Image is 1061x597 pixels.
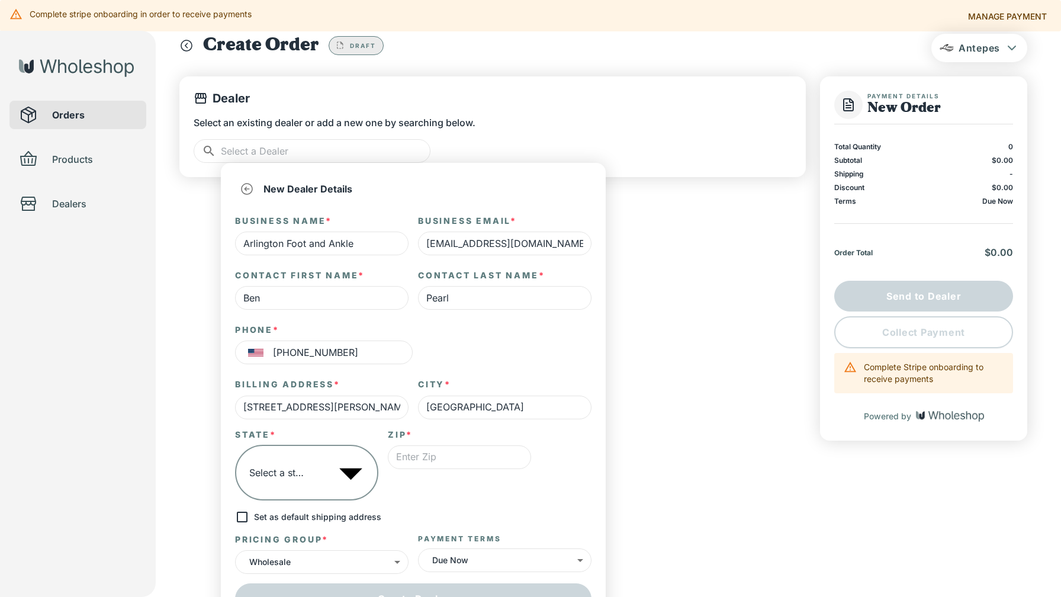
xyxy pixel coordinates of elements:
[867,92,941,99] span: Payment Details
[263,182,352,195] p: New Dealer Details
[834,248,873,257] p: Order Total
[982,197,1013,206] p: Due Now
[52,108,137,122] span: Orders
[418,286,591,310] input: Enter Last Name
[221,139,430,163] input: Select a Dealer
[254,512,381,522] p: Set as default shipping address
[213,91,250,106] p: Dealer
[203,34,319,57] h1: Create Order
[243,340,268,365] button: Select country
[959,42,1000,54] span: Antepes
[235,232,409,255] input: Enter Business Name
[194,115,792,130] p: Select an existing dealer or add a new one by searching below.
[235,286,409,310] input: Enter First Name
[834,169,864,178] p: Shipping
[418,232,591,255] input: Enter Business Email
[418,396,591,419] input: Enter City
[235,378,340,390] label: Billing Address
[418,215,517,227] label: Business Email
[52,197,137,211] span: Dealers
[834,156,862,165] p: Subtotal
[985,246,1013,258] span: $0.00
[1008,142,1013,151] p: 0
[940,41,954,55] img: M7Wk9NTWNd-images.png
[235,534,329,545] label: Pricing Group
[418,269,545,281] label: Contact Last Name
[992,156,1013,165] span: $0.00
[834,142,881,151] p: Total Quantity
[992,183,1013,192] span: $0.00
[30,4,252,28] div: Complete stripe onboarding in order to receive payments
[418,378,451,390] label: City
[248,349,263,357] img: United States
[249,555,390,567] p: Wholesale
[834,183,864,192] p: Discount
[867,99,941,117] h1: New Order
[235,461,323,484] div: Select a state
[350,42,376,49] span: Draft
[235,215,332,227] label: Business Name
[388,445,531,469] input: Enter Zip
[235,429,276,441] label: State
[235,324,279,336] label: Phone
[235,269,365,281] label: Contact First Name
[864,357,1004,390] div: Complete Stripe onboarding to receive payments
[959,6,1056,28] a: Manage payment
[388,429,413,441] label: Zip
[235,396,409,419] input: Enter Address
[834,197,856,206] p: Terms
[418,534,501,544] label: Payment Terms
[19,59,134,77] img: Wholeshop logo
[1009,169,1013,178] p: -
[432,553,573,565] p: Due Now
[52,152,137,166] span: Products
[864,411,911,421] p: Powered by
[916,411,984,422] img: Wholeshop logo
